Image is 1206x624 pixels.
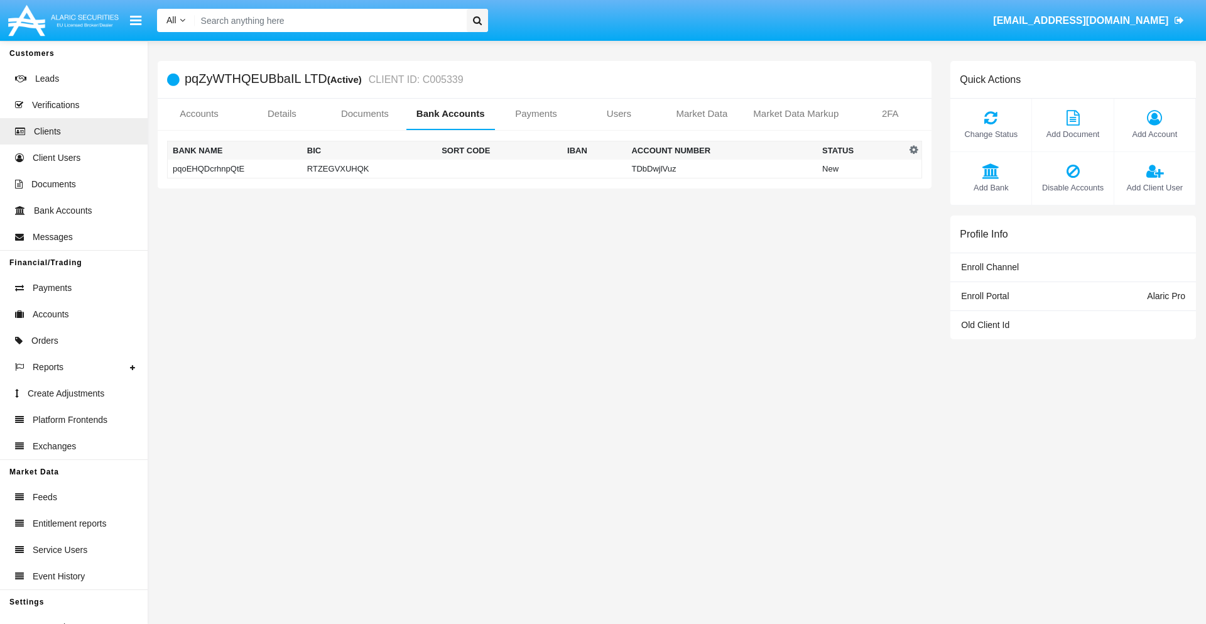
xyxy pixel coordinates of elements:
span: Platform Frontends [33,413,107,427]
span: Enroll Channel [961,262,1019,272]
span: Exchanges [33,440,76,453]
th: Account Number [626,141,817,160]
span: All [166,15,177,25]
span: Add Account [1121,128,1189,140]
a: 2FA [849,99,932,129]
a: Documents [323,99,406,129]
input: Search [195,9,462,32]
span: Bank Accounts [34,204,92,217]
span: Documents [31,178,76,191]
span: Orders [31,334,58,348]
span: Enroll Portal [961,291,1009,301]
span: Old Client Id [961,320,1009,330]
span: Entitlement reports [33,517,107,530]
small: CLIENT ID: C005339 [366,75,464,85]
span: Accounts [33,308,69,321]
a: Details [241,99,323,129]
span: Create Adjustments [28,387,104,400]
img: Logo image [6,2,121,39]
h6: Quick Actions [960,74,1021,85]
th: IBAN [562,141,626,160]
span: Event History [33,570,85,583]
td: TDbDwjlVuz [626,160,817,178]
th: Status [817,141,906,160]
span: Messages [33,231,73,244]
td: pqoEHQDcrhnpQtE [168,160,302,178]
span: Leads [35,72,59,85]
a: Accounts [158,99,241,129]
span: Service Users [33,544,87,557]
span: [EMAIL_ADDRESS][DOMAIN_NAME] [993,15,1168,26]
td: New [817,160,906,178]
span: Add Bank [957,182,1025,194]
th: Bank Name [168,141,302,160]
a: Bank Accounts [406,99,495,129]
a: All [157,14,195,27]
a: Market Data Markup [743,99,849,129]
h5: pqZyWTHQEUBbaIL LTD [185,72,464,87]
span: Verifications [32,99,79,112]
h6: Profile Info [960,228,1008,240]
span: Client Users [33,151,80,165]
span: Reports [33,361,63,374]
span: Change Status [957,128,1025,140]
span: Alaric Pro [1147,291,1185,301]
span: Feeds [33,491,57,504]
span: Add Client User [1121,182,1189,194]
th: Sort Code [437,141,562,160]
th: BIC [302,141,437,160]
a: [EMAIL_ADDRESS][DOMAIN_NAME] [987,3,1190,38]
span: Clients [34,125,61,138]
a: Users [577,99,660,129]
a: Payments [495,99,578,129]
span: Disable Accounts [1038,182,1107,194]
td: RTZEGVXUHQK [302,160,437,178]
a: Market Data [660,99,743,129]
span: Add Document [1038,128,1107,140]
div: (Active) [327,72,366,87]
span: Payments [33,282,72,295]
